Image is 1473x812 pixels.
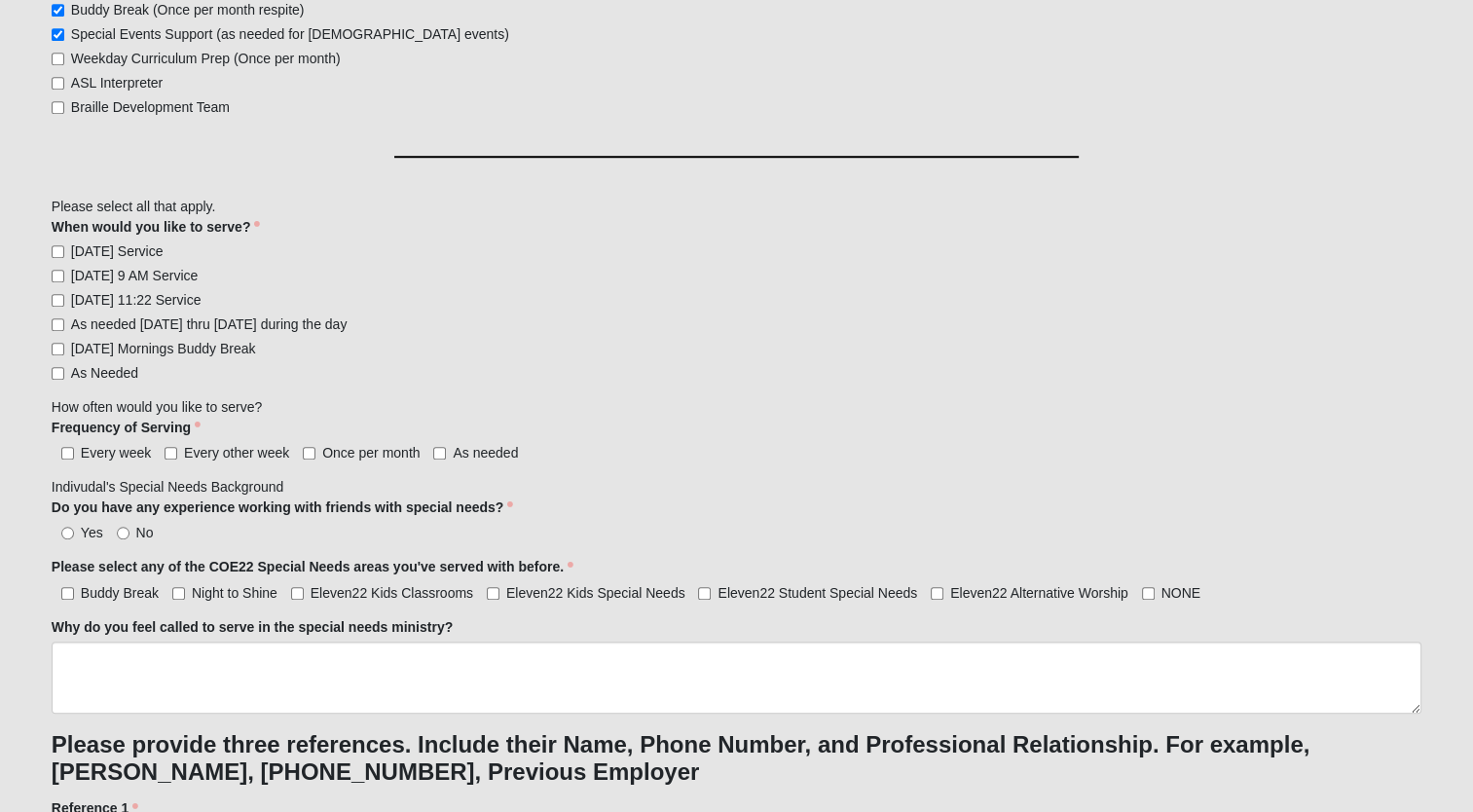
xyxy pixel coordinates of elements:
[52,4,64,17] input: Buddy Break (Once per month respite)
[136,525,154,540] span: No
[52,245,64,258] input: [DATE] Service
[71,268,198,283] span: [DATE] 9 AM Service
[71,51,341,66] span: Weekday Curriculum Prep (Once per month)
[81,585,159,601] span: Buddy Break
[71,365,138,381] span: As Needed
[192,585,277,601] span: Night to Shine
[71,292,202,308] span: [DATE] 11:22 Service
[1161,585,1200,601] span: NONE
[71,99,230,115] span: Braille Development Team
[117,527,129,539] input: No
[81,445,151,461] span: Every week
[950,585,1128,601] span: Eleven22 Alternative Worship
[71,75,163,91] span: ASL Interpreter
[52,418,201,437] label: Frequency of Serving
[506,585,685,601] span: Eleven22 Kids Special Needs
[52,77,64,90] input: ASL Interpreter
[52,101,64,114] input: Braille Development Team
[52,557,573,576] label: Please select any of the COE22 Special Needs areas you've served with before.
[81,525,103,540] span: Yes
[433,447,446,460] input: As needed
[71,341,256,356] span: [DATE] Mornings Buddy Break
[311,585,473,601] span: Eleven22 Kids Classrooms
[52,217,261,237] label: When would you like to serve?
[172,587,185,600] input: Night to Shine
[291,587,304,600] input: Eleven22 Kids Classrooms
[1142,587,1155,600] input: NONE
[487,587,499,600] input: Eleven22 Kids Special Needs
[71,2,305,18] span: Buddy Break (Once per month respite)
[698,587,711,600] input: Eleven22 Student Special Needs
[52,318,64,331] input: As needed [DATE] thru [DATE] during the day
[52,498,513,517] label: Do you have any experience working with friends with special needs?
[61,447,74,460] input: Every week
[52,367,64,380] input: As Needed
[931,587,943,600] input: Eleven22 Alternative Worship
[718,585,917,601] span: Eleven22 Student Special Needs
[52,343,64,355] input: [DATE] Mornings Buddy Break
[71,26,509,42] span: Special Events Support (as needed for [DEMOGRAPHIC_DATA] events)
[453,445,518,461] span: As needed
[71,243,164,259] span: [DATE] Service
[322,445,420,461] span: Once per month
[52,28,64,41] input: Special Events Support (as needed for [DEMOGRAPHIC_DATA] events)
[52,270,64,282] input: [DATE] 9 AM Service
[71,316,348,332] span: As needed [DATE] thru [DATE] during the day
[184,445,289,461] span: Every other week
[303,447,315,460] input: Once per month
[52,617,453,637] label: Why do you feel called to serve in the special needs ministry?
[165,447,177,460] input: Every other week
[52,294,64,307] input: [DATE] 11:22 Service
[61,587,74,600] input: Buddy Break
[52,731,1421,788] h3: Please provide three references. Include their Name, Phone Number, and Professional Relationship....
[52,53,64,65] input: Weekday Curriculum Prep (Once per month)
[61,527,74,539] input: Yes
